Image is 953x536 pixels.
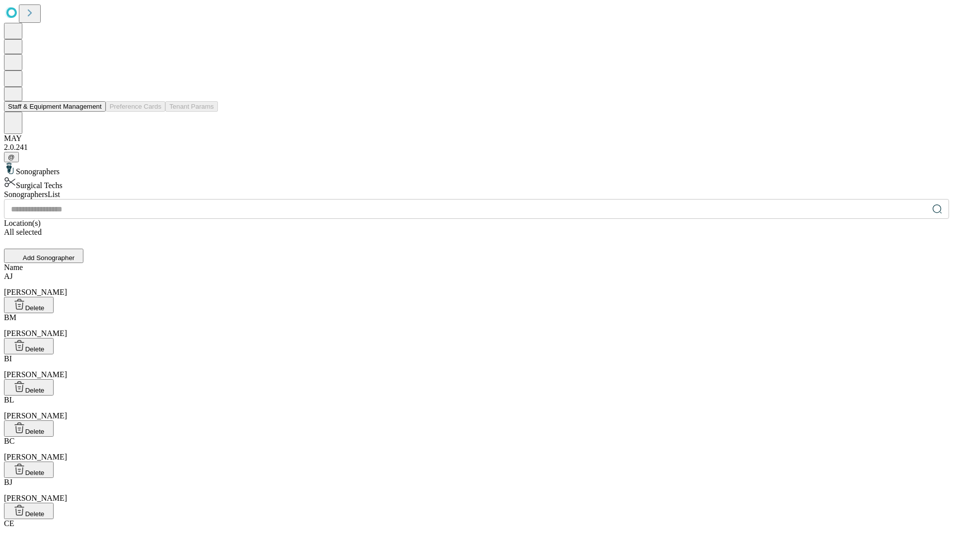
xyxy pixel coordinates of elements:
[4,379,54,396] button: Delete
[23,254,74,262] span: Add Sonographer
[106,101,165,112] button: Preference Cards
[4,272,949,297] div: [PERSON_NAME]
[4,437,14,445] span: BC
[4,503,54,519] button: Delete
[4,297,54,313] button: Delete
[4,313,949,338] div: [PERSON_NAME]
[25,428,45,435] span: Delete
[4,228,949,237] div: All selected
[4,396,949,420] div: [PERSON_NAME]
[4,338,54,354] button: Delete
[25,510,45,518] span: Delete
[25,387,45,394] span: Delete
[4,143,949,152] div: 2.0.241
[25,304,45,312] span: Delete
[4,101,106,112] button: Staff & Equipment Management
[4,219,41,227] span: Location(s)
[4,354,949,379] div: [PERSON_NAME]
[4,519,14,528] span: CE
[4,437,949,462] div: [PERSON_NAME]
[4,134,949,143] div: MAY
[4,249,83,263] button: Add Sonographer
[4,313,16,322] span: BM
[4,152,19,162] button: @
[25,469,45,476] span: Delete
[4,354,12,363] span: BI
[8,153,15,161] span: @
[4,272,13,280] span: AJ
[4,478,12,486] span: BJ
[25,345,45,353] span: Delete
[165,101,218,112] button: Tenant Params
[4,478,949,503] div: [PERSON_NAME]
[4,462,54,478] button: Delete
[4,396,14,404] span: BL
[4,176,949,190] div: Surgical Techs
[4,263,949,272] div: Name
[4,162,949,176] div: Sonographers
[4,190,949,199] div: Sonographers List
[4,420,54,437] button: Delete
